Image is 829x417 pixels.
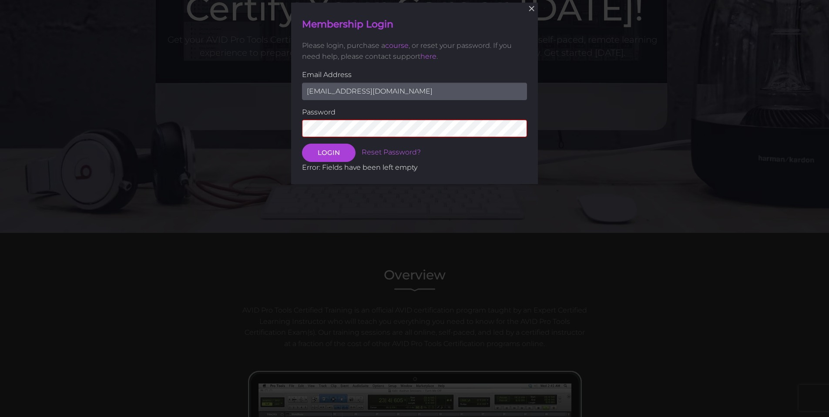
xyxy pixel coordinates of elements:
[302,144,356,162] button: LOGIN
[385,41,409,49] a: course
[302,162,527,173] div: Error: Fields have been left empty
[302,40,527,62] p: Please login, purchase a , or reset your password. If you need help, please contact support .
[420,52,436,61] a: here
[362,148,421,156] a: Reset Password?
[302,106,527,118] label: Password
[302,18,527,31] h4: Membership Login
[302,69,527,81] label: Email Address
